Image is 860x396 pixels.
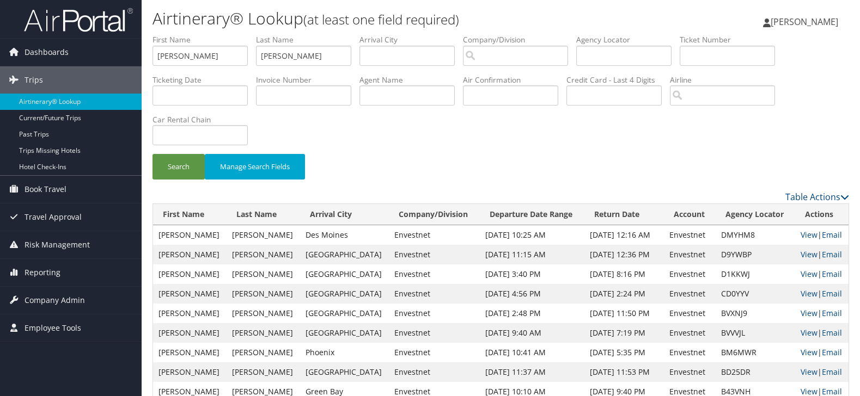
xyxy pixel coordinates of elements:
[256,75,359,85] label: Invoice Number
[584,245,663,264] td: [DATE] 12:36 PM
[801,249,818,259] a: View
[664,264,716,284] td: Envestnet
[480,284,584,304] td: [DATE] 4:56 PM
[716,304,795,323] td: BVXNJ9
[822,308,842,318] a: Email
[153,284,227,304] td: [PERSON_NAME]
[300,304,389,323] td: [GEOGRAPHIC_DATA]
[227,245,300,264] td: [PERSON_NAME]
[795,343,849,362] td: |
[153,154,205,180] button: Search
[801,367,818,377] a: View
[153,114,256,125] label: Car Rental Chain
[389,323,480,343] td: Envestnet
[389,204,480,225] th: Company/Division
[664,323,716,343] td: Envestnet
[795,362,849,382] td: |
[463,75,566,85] label: Air Confirmation
[389,343,480,362] td: Envestnet
[716,225,795,245] td: DMYHM8
[359,75,463,85] label: Agent Name
[480,304,584,323] td: [DATE] 2:48 PM
[480,225,584,245] td: [DATE] 10:25 AM
[153,245,227,264] td: [PERSON_NAME]
[822,230,842,240] a: Email
[664,362,716,382] td: Envestnet
[584,225,663,245] td: [DATE] 12:16 AM
[670,75,783,85] label: Airline
[480,323,584,343] td: [DATE] 9:40 AM
[300,343,389,362] td: Phoenix
[359,34,463,45] label: Arrival City
[716,362,795,382] td: BD25DR
[795,245,849,264] td: |
[227,204,300,225] th: Last Name: activate to sort column ascending
[300,225,389,245] td: Des Moines
[227,264,300,284] td: [PERSON_NAME]
[25,287,85,314] span: Company Admin
[25,314,81,342] span: Employee Tools
[584,284,663,304] td: [DATE] 2:24 PM
[822,288,842,299] a: Email
[153,204,227,225] th: First Name: activate to sort column ascending
[584,204,663,225] th: Return Date: activate to sort column ascending
[153,264,227,284] td: [PERSON_NAME]
[480,204,584,225] th: Departure Date Range: activate to sort column ascending
[795,284,849,304] td: |
[303,10,459,28] small: (at least one field required)
[584,323,663,343] td: [DATE] 7:19 PM
[795,304,849,323] td: |
[584,362,663,382] td: [DATE] 11:53 PM
[227,304,300,323] td: [PERSON_NAME]
[389,362,480,382] td: Envestnet
[300,284,389,304] td: [GEOGRAPHIC_DATA]
[664,225,716,245] td: Envestnet
[795,204,849,225] th: Actions
[480,264,584,284] td: [DATE] 3:40 PM
[716,284,795,304] td: CD0YYV
[664,204,716,225] th: Account: activate to sort column ascending
[584,304,663,323] td: [DATE] 11:50 PM
[664,304,716,323] td: Envestnet
[24,7,133,33] img: airportal-logo.png
[205,154,305,180] button: Manage Search Fields
[716,343,795,362] td: BM6MWR
[716,204,795,225] th: Agency Locator: activate to sort column ascending
[822,249,842,259] a: Email
[480,343,584,362] td: [DATE] 10:41 AM
[480,245,584,264] td: [DATE] 11:15 AM
[389,304,480,323] td: Envestnet
[801,230,818,240] a: View
[801,308,818,318] a: View
[795,225,849,245] td: |
[716,264,795,284] td: D1KKWJ
[300,204,389,225] th: Arrival City: activate to sort column ascending
[463,34,576,45] label: Company/Division
[664,245,716,264] td: Envestnet
[25,259,60,286] span: Reporting
[584,343,663,362] td: [DATE] 5:35 PM
[389,245,480,264] td: Envestnet
[801,269,818,279] a: View
[801,327,818,338] a: View
[763,5,849,38] a: [PERSON_NAME]
[153,304,227,323] td: [PERSON_NAME]
[153,34,256,45] label: First Name
[300,264,389,284] td: [GEOGRAPHIC_DATA]
[153,323,227,343] td: [PERSON_NAME]
[795,323,849,343] td: |
[795,264,849,284] td: |
[801,288,818,299] a: View
[153,225,227,245] td: [PERSON_NAME]
[785,191,849,203] a: Table Actions
[25,66,43,94] span: Trips
[389,225,480,245] td: Envestnet
[680,34,783,45] label: Ticket Number
[227,284,300,304] td: [PERSON_NAME]
[300,323,389,343] td: [GEOGRAPHIC_DATA]
[256,34,359,45] label: Last Name
[771,16,838,28] span: [PERSON_NAME]
[300,362,389,382] td: [GEOGRAPHIC_DATA]
[300,245,389,264] td: [GEOGRAPHIC_DATA]
[822,327,842,338] a: Email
